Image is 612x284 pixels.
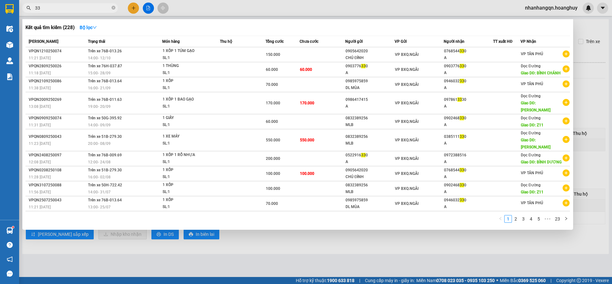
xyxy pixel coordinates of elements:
[29,86,51,90] span: 11:38 [DATE]
[535,215,543,223] li: 5
[460,116,464,120] span: 33
[6,26,13,32] img: warehouse-icon
[163,182,210,189] div: 1 XỐP
[520,215,527,223] li: 3
[521,94,541,98] span: Dọc Đường
[346,182,394,189] div: 0832389256
[88,64,122,68] span: Trên xe 76H-037.87
[457,97,462,102] span: 33
[346,167,394,174] div: 0905642020
[12,226,14,228] sup: 1
[266,39,284,44] span: Tổng cước
[499,217,502,220] span: left
[444,159,493,165] div: A
[163,159,210,166] div: SL: 1
[266,67,278,72] span: 60.000
[444,197,493,204] div: 0946032 0
[563,169,570,176] span: plus-circle
[35,4,110,11] input: Tìm tên, số ĐT hoặc mã đơn
[88,153,122,157] span: Trên xe 76B-009.69
[88,71,111,75] span: 15:00 - 28/09
[444,174,493,180] div: A
[535,215,542,222] a: 5
[444,182,493,189] div: 0902468 0
[88,175,111,179] span: 16:00 - 02/08
[7,256,13,262] span: notification
[395,201,419,206] span: VP BXQ.NGÃI
[29,78,86,85] div: VPQN2109250086
[395,101,419,105] span: VP BXQ.NGÃI
[345,39,363,44] span: Người gửi
[29,182,86,189] div: VPQN3107250088
[346,96,394,103] div: 0986417415
[444,167,493,174] div: 0768544 0
[26,6,31,10] span: search
[521,52,543,56] span: VP TÂN PHÚ
[346,197,394,204] div: 0985975859
[521,153,541,157] span: Dọc Đường
[521,123,543,127] span: Giao DĐ: Z11
[29,71,51,75] span: 11:18 [DATE]
[346,48,394,55] div: 0905642020
[29,115,86,122] div: VPQN0909250074
[460,79,464,83] span: 33
[80,25,97,30] strong: Bộ lọc
[460,49,464,53] span: 33
[88,39,105,44] span: Trạng thái
[512,215,519,222] a: 2
[346,174,394,180] div: CHÚ ĐÍNH
[563,65,570,72] span: plus-circle
[460,168,464,172] span: 33
[88,134,122,139] span: Trên xe 51B-279.30
[88,86,111,90] span: 16:00 - 21/09
[6,73,13,80] img: solution-icon
[562,215,570,223] li: Next Page
[266,52,280,57] span: 150.000
[29,39,58,44] span: [PERSON_NAME]
[521,131,541,135] span: Dọc Đường
[395,186,419,191] span: VP BXQ.NGÃI
[395,82,419,87] span: VP BXQ.NGÃI
[361,64,366,68] span: 33
[528,215,535,222] a: 4
[444,122,493,128] div: A
[163,122,210,129] div: SL: 1
[92,25,97,30] span: down
[6,227,13,234] img: warehouse-icon
[563,50,570,57] span: plus-circle
[346,159,394,165] div: A
[493,39,513,44] span: TT xuất HĐ
[266,201,278,206] span: 70.000
[460,183,464,187] span: 33
[553,215,562,223] li: 23
[346,133,394,140] div: 0832389256
[346,55,394,61] div: CHÚ ĐÍNH
[520,215,527,222] a: 3
[521,82,543,86] span: VP TÂN PHÚ
[521,190,543,194] span: Giao DĐ: Z11
[444,140,493,147] div: A
[163,204,210,211] div: SL: 1
[163,140,210,147] div: SL: 1
[395,119,419,124] span: VP BXQ.NGÃI
[521,138,550,149] span: Giao DĐ: [PERSON_NAME]
[29,56,51,60] span: 11:21 [DATE]
[29,96,86,103] div: VPQN2009250269
[29,205,51,209] span: 11:21 [DATE]
[163,48,210,55] div: 1 XỐP 1 TÚM GẠO
[521,101,550,112] span: Giao DĐ: [PERSON_NAME]
[163,78,210,85] div: 1 XỐP
[163,174,210,181] div: SL: 1
[88,49,122,53] span: Trên xe 76B-013.26
[564,217,568,220] span: right
[88,116,122,120] span: Trên xe 50G-395.92
[220,39,232,44] span: Thu hộ
[266,171,280,176] span: 100.000
[444,39,464,44] span: Người nhận
[346,140,394,147] div: MLB
[5,4,14,14] img: logo-vxr
[6,57,13,64] img: warehouse-icon
[88,97,122,102] span: Trên xe 76B-011.63
[563,117,570,124] span: plus-circle
[300,67,312,72] span: 60.000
